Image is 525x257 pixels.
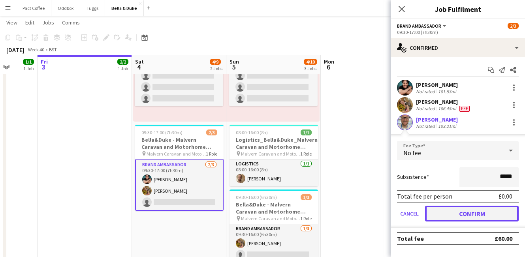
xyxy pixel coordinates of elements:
[397,29,519,35] div: 09:30-17:00 (7h30m)
[495,234,512,242] div: £60.00
[391,38,525,57] div: Confirmed
[236,129,268,135] span: 08:00-16:00 (8h)
[80,0,105,16] button: Tuggs
[397,173,429,180] label: Subsistence
[499,192,512,200] div: £0.00
[391,4,525,14] h3: Job Fulfilment
[51,0,80,16] button: Oddbox
[6,46,24,54] div: [DATE]
[304,66,317,71] div: 3 Jobs
[39,17,57,28] a: Jobs
[323,62,334,71] span: 6
[141,129,183,135] span: 09:30-17:00 (7h30m)
[62,19,80,26] span: Comms
[16,0,51,16] button: Pact Coffee
[304,59,317,65] span: 4/10
[206,129,217,135] span: 2/3
[301,194,312,200] span: 1/3
[397,23,441,29] span: Brand Ambassador
[241,151,300,157] span: Malvern Caravan and Motorhome Show
[437,123,458,129] div: 103.21mi
[397,192,452,200] div: Total fee per person
[416,116,458,123] div: [PERSON_NAME]
[508,23,519,29] span: 2/3
[230,136,318,150] h3: Logistics_Bella&Duke_Malvern Caravan and Motorhome Show
[230,159,318,186] app-card-role: Logistics1/108:00-16:00 (8h)[PERSON_NAME]
[23,66,34,71] div: 1 Job
[458,105,471,112] div: Crew has different fees then in role
[416,105,437,112] div: Not rated
[23,59,34,65] span: 1/1
[135,159,224,211] app-card-role: Brand Ambassador2/309:30-17:00 (7h30m)[PERSON_NAME][PERSON_NAME]
[459,106,470,112] span: Fee
[42,19,54,26] span: Jobs
[416,88,437,94] div: Not rated
[210,59,221,65] span: 4/9
[3,17,21,28] a: View
[118,66,128,71] div: 1 Job
[241,216,300,221] span: Malvern Caravan and Motorhome Show
[324,58,334,65] span: Mon
[40,62,48,71] span: 3
[59,17,83,28] a: Comms
[26,47,46,53] span: Week 40
[403,149,421,157] span: No fee
[416,98,471,105] div: [PERSON_NAME]
[135,136,224,150] h3: Bella&Duke - Malvern Caravan and Motorhome Show
[147,151,206,157] span: Malvern Caravan and Motorhome Show
[25,19,34,26] span: Edit
[300,216,312,221] span: 1 Role
[230,125,318,186] app-job-card: 08:00-16:00 (8h)1/1Logistics_Bella&Duke_Malvern Caravan and Motorhome Show Malvern Caravan and Mo...
[301,129,312,135] span: 1/1
[416,81,458,88] div: [PERSON_NAME]
[134,62,144,71] span: 4
[105,0,144,16] button: Bella & Duke
[135,58,144,65] span: Sat
[437,105,458,112] div: 106.45mi
[135,125,224,211] app-job-card: 09:30-17:00 (7h30m)2/3Bella&Duke - Malvern Caravan and Motorhome Show Malvern Caravan and Motorho...
[416,123,437,129] div: Not rated
[236,194,277,200] span: 09:30-16:00 (6h30m)
[230,58,239,65] span: Sun
[22,17,38,28] a: Edit
[397,206,422,221] button: Cancel
[437,88,458,94] div: 101.53mi
[41,58,48,65] span: Fri
[397,23,448,29] button: Brand Ambassador
[425,206,519,221] button: Confirm
[210,66,222,71] div: 2 Jobs
[397,234,424,242] div: Total fee
[6,19,17,26] span: View
[206,151,217,157] span: 1 Role
[300,151,312,157] span: 1 Role
[228,62,239,71] span: 5
[49,47,57,53] div: BST
[117,59,128,65] span: 2/2
[230,201,318,215] h3: Bella&Duke - Malvern Caravan and Motorhome Show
